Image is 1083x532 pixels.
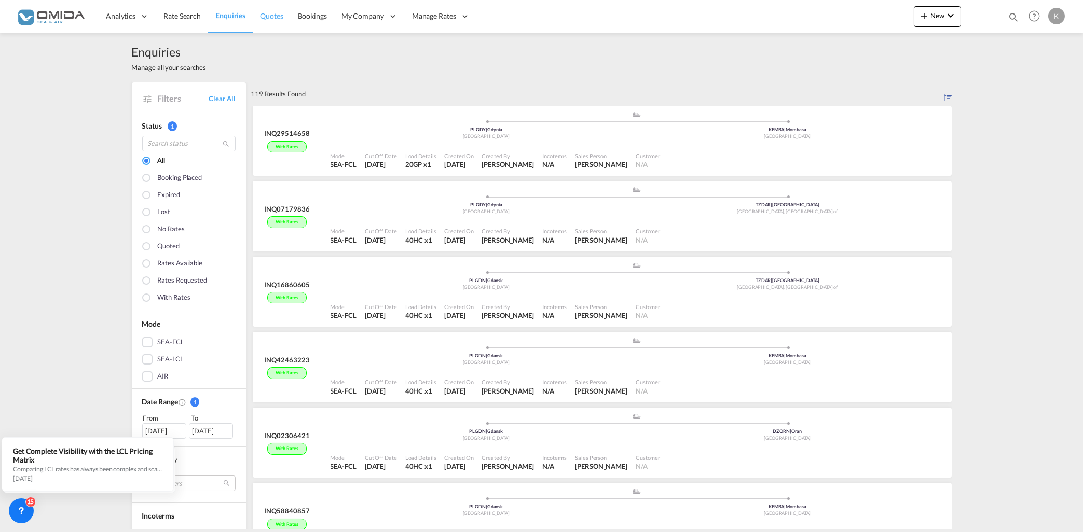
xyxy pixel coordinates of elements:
[444,227,473,235] div: Created On
[1025,7,1043,25] span: Help
[636,454,660,461] div: Customer
[636,378,660,386] div: Customer
[469,353,503,358] span: PLGDN Gdansk
[542,386,554,396] div: N/A
[142,397,178,406] span: Date Range
[132,63,207,72] span: Manage all your searches
[158,207,171,218] div: Lost
[158,93,209,104] span: Filters
[405,386,436,396] div: 40HC x 1
[486,202,487,207] span: |
[444,311,465,319] span: [DATE]
[769,503,806,509] span: KEMBA Mombasa
[470,202,502,207] span: PLGDY Gdynia
[482,462,534,470] span: [PERSON_NAME]
[251,82,306,105] div: 119 Results Found
[944,82,952,105] div: Sort by: Created on
[482,303,534,311] div: Created By
[764,435,811,441] span: [GEOGRAPHIC_DATA]
[575,236,627,244] span: [PERSON_NAME]
[769,127,806,132] span: KEMBA Mombasa
[575,454,627,461] div: Sales Person
[636,387,648,395] span: N/A
[412,11,456,21] span: Manage Rates
[331,152,357,160] div: Mode
[405,454,436,461] div: Load Details
[482,311,534,319] span: [PERSON_NAME]
[142,423,186,439] div: [DATE]
[764,359,811,365] span: [GEOGRAPHIC_DATA]
[265,280,310,289] div: INQ16860605
[737,284,838,290] span: [GEOGRAPHIC_DATA], [GEOGRAPHIC_DATA] of
[158,224,185,235] div: No rates
[756,277,819,283] span: TZDAR [GEOGRAPHIC_DATA]
[365,160,397,169] div: 13 Oct 2025
[405,311,436,320] div: 40HC x 1
[209,94,235,103] a: Clear All
[444,160,465,169] span: [DATE]
[405,235,436,245] div: 40HC x 1
[331,160,357,169] div: SEA-FCL
[331,461,357,471] div: SEA-FCL
[331,454,357,461] div: Mode
[482,311,534,320] div: MARCIN STOPA
[784,127,786,132] span: |
[405,152,436,160] div: Load Details
[444,152,473,160] div: Created On
[405,378,436,386] div: Load Details
[158,190,180,201] div: Expired
[405,303,436,311] div: Load Details
[482,236,534,244] span: [PERSON_NAME]
[331,235,357,245] div: SEA-FCL
[469,277,503,283] span: PLGDN Gdansk
[444,235,473,245] div: 13 Oct 2025
[575,152,627,160] div: Sales Person
[444,461,473,471] div: 13 Oct 2025
[463,208,510,214] span: [GEOGRAPHIC_DATA]
[331,303,357,311] div: Mode
[482,454,534,461] div: Created By
[142,413,236,439] span: From To [DATE][DATE]
[189,423,233,439] div: [DATE]
[365,454,397,461] div: Cut Off Date
[1008,11,1019,27] div: icon-magnify
[575,235,627,245] div: MARCIN STOPA
[265,431,310,440] div: INQ02306421
[773,428,802,434] span: DZORN Oran
[444,311,473,320] div: 13 Oct 2025
[1008,11,1019,23] md-icon: icon-magnify
[223,140,230,148] md-icon: icon-magnify
[575,160,627,169] div: MACIEJ ADAM
[158,371,169,382] div: AIR
[463,284,510,290] span: [GEOGRAPHIC_DATA]
[737,208,838,214] span: [GEOGRAPHIC_DATA], [GEOGRAPHIC_DATA] of
[298,11,327,20] span: Bookings
[944,9,957,22] md-icon: icon-chevron-down
[365,160,386,169] span: [DATE]
[444,462,465,470] span: [DATE]
[463,435,510,441] span: [GEOGRAPHIC_DATA]
[365,152,397,160] div: Cut Off Date
[365,386,397,396] div: 13 Oct 2025
[178,398,186,407] md-icon: Created On
[469,503,503,509] span: PLGDN Gdansk
[265,204,310,214] div: INQ07179836
[469,428,503,434] span: PLGDN Gdansk
[265,506,310,515] div: INQ58840857
[918,11,957,20] span: New
[482,160,534,169] div: MACIEJ ADAM
[1048,8,1065,24] div: K
[542,303,567,311] div: Incoterms
[542,235,554,245] div: N/A
[482,160,534,169] span: [PERSON_NAME]
[486,428,487,434] span: |
[142,354,236,365] md-checkbox: SEA-LCL
[251,106,952,181] div: INQ29514658With rates assets/icons/custom/ship-fill.svgassets/icons/custom/roll-o-plane.svgOrigin...
[575,311,627,319] span: [PERSON_NAME]
[106,11,135,21] span: Analytics
[365,303,397,311] div: Cut Off Date
[463,133,510,139] span: [GEOGRAPHIC_DATA]
[542,311,554,320] div: N/A
[365,461,397,471] div: 13 Oct 2025
[341,11,384,21] span: My Company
